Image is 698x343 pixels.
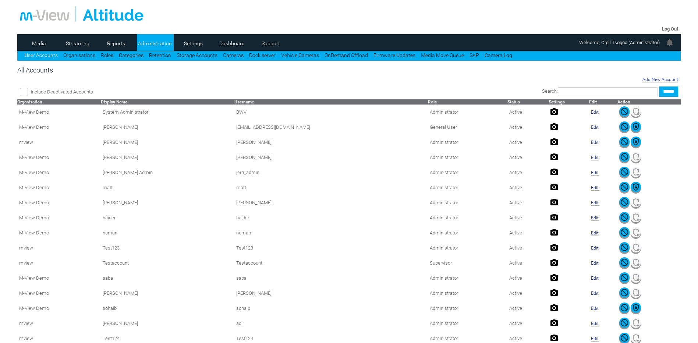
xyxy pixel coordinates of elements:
td: Administrator [428,301,508,316]
img: user-active-green-icon.svg [619,287,630,298]
img: mfa-shield-white-icon.svg [631,333,641,343]
img: mfa-shield-white-icon.svg [631,272,641,283]
td: Active [507,210,549,225]
img: user-active-green-icon.svg [619,318,630,328]
span: Include Deactivated Accounts [31,89,93,95]
img: mfa-shield-white-icon.svg [631,257,641,268]
span: Contact Method: SMS and Email [103,185,113,190]
img: user-active-green-icon.svg [619,106,630,117]
td: Supervisor [428,255,508,270]
span: mview [19,260,33,266]
span: numan [236,230,251,236]
span: Test123 [236,245,253,251]
a: Reset MFA [631,308,641,314]
img: user-active-green-icon.svg [619,121,630,132]
span: Testaccount [236,260,262,266]
a: SAP [470,52,479,58]
span: aqil [236,321,244,326]
a: Display Name [101,99,127,105]
a: Deactivate [619,218,630,223]
a: Deactivate [619,158,630,163]
span: Contact Method: SMS and Email [103,155,138,160]
a: MFA Not Set [631,323,641,329]
a: Edit [591,125,599,130]
td: Active [507,150,549,165]
img: user-active-green-icon.svg [619,272,630,283]
a: Deactivate [619,203,630,208]
span: Contact Method: SMS and Email [103,305,117,311]
td: Active [507,120,549,135]
a: MFA Not Set [631,218,641,223]
img: mfa-shield-white-icon.svg [631,318,641,328]
a: MFA Not Set [631,278,641,284]
td: Active [507,135,549,150]
img: camera24.png [550,229,558,236]
span: Contact Method: SMS and Email [103,245,120,251]
img: mfa-shield-green-icon.svg [631,303,641,313]
span: Test124 [236,336,253,341]
img: camera24.png [550,334,558,342]
a: Firmware Updates [373,52,415,58]
a: Administration [137,38,173,49]
a: Edit [591,336,599,342]
span: gavin [236,290,272,296]
td: Active [507,316,549,331]
td: Administrator [428,165,508,180]
td: Administrator [428,180,508,195]
span: M-View Demo [19,290,49,296]
span: sohaib [236,305,250,311]
span: Contact Method: SMS and Email [103,215,116,220]
td: Administrator [428,240,508,255]
span: Contact Method: SMS and Email [103,336,120,341]
span: M-View Demo [19,109,49,115]
a: Deactivate [619,188,630,193]
a: Organisations [63,52,95,58]
span: All Accounts [17,66,53,74]
span: M-View Demo [19,305,49,311]
td: Administrator [428,210,508,225]
img: mfa-shield-white-icon.svg [631,212,641,222]
td: Active [507,286,549,301]
img: user-active-green-icon.svg [619,212,630,222]
span: M-View Demo [19,200,49,205]
a: Deactivate [619,127,630,133]
span: M-View Demo [19,185,49,190]
img: camera24.png [550,319,558,326]
img: user-active-green-icon.svg [619,197,630,207]
a: MFA Not Set [631,248,641,254]
img: mfa-shield-white-icon.svg [631,242,641,252]
span: mview [19,245,33,251]
a: Reset MFA [631,188,641,193]
a: Media Move Queue [421,52,464,58]
a: Categories [119,52,144,58]
td: Administrator [428,105,508,120]
span: Contact Method: SMS and Email [103,290,138,296]
img: camera24.png [550,244,558,251]
a: Deactivate [619,278,630,284]
a: Edit [591,185,599,191]
span: Contact Method: Email [103,124,138,130]
a: Edit [591,140,599,145]
a: Deactivate [619,308,630,314]
img: user-active-green-icon.svg [619,167,630,177]
span: Contact Method: SMS and Email [103,170,153,175]
a: MFA Not Set [631,293,641,299]
a: Add New Account [642,77,678,82]
img: user-active-green-icon.svg [619,182,630,192]
a: Vehicle Cameras [281,52,319,58]
td: Administrator [428,270,508,286]
a: Edit [591,245,599,251]
span: BWV [236,109,247,115]
a: Edit [591,306,599,311]
img: mfa-shield-white-icon.svg [631,287,641,298]
td: Active [507,270,549,286]
img: camera24.png [550,198,558,206]
a: Dashboard [214,38,250,49]
a: Edit [591,261,599,266]
img: user-active-green-icon.svg [619,257,630,268]
img: camera24.png [550,259,558,266]
span: M-View Demo [19,215,49,220]
td: Administrator [428,286,508,301]
a: Deactivate [619,142,630,148]
a: Deactivate [619,293,630,299]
